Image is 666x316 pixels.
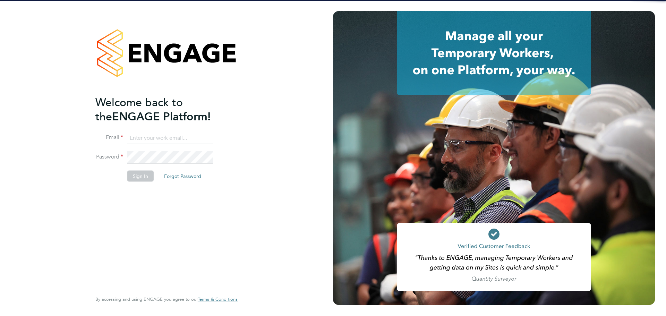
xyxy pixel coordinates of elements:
span: Terms & Conditions [198,296,238,302]
label: Email [95,134,123,141]
button: Forgot Password [159,171,207,182]
button: Sign In [127,171,154,182]
label: Password [95,153,123,161]
a: Terms & Conditions [198,297,238,302]
span: By accessing and using ENGAGE you agree to our [95,296,238,302]
input: Enter your work email... [127,132,213,144]
span: Welcome back to the [95,95,183,123]
h2: ENGAGE Platform! [95,95,231,123]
